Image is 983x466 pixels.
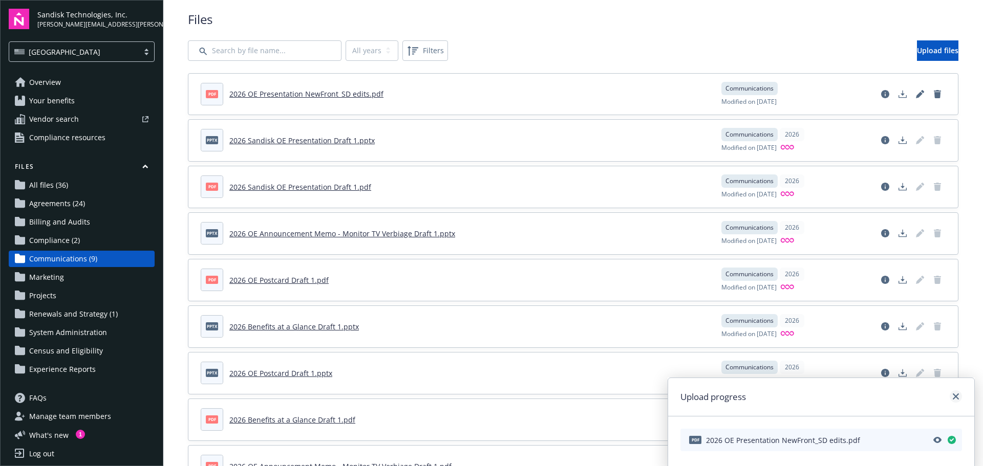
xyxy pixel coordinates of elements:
[9,232,155,249] a: Compliance (2)
[894,132,911,148] a: Download document
[29,269,64,285] span: Marketing
[29,214,90,230] span: Billing and Audits
[229,368,332,378] a: 2026 OE Postcard Draft 1.pptx
[9,269,155,285] a: Marketing
[206,322,218,330] span: pptx
[780,128,804,141] div: 2026
[929,272,946,288] a: Delete document
[929,86,946,102] a: Delete document
[9,9,29,29] img: navigator-logo.svg
[721,283,777,293] span: Modified on [DATE]
[14,47,134,57] span: [GEOGRAPHIC_DATA]
[188,11,958,28] span: Files
[29,306,118,322] span: Renewals and Strategy (1)
[894,225,911,241] a: Download document
[912,318,928,335] span: Edit document
[29,232,80,249] span: Compliance (2)
[229,415,355,425] a: 2026 Benefits at a Glance Draft 1.pdf
[877,225,893,241] a: View file details
[721,190,777,199] span: Modified on [DATE]
[725,176,774,186] span: Communications
[29,93,75,109] span: Your benefits
[877,86,893,102] a: View file details
[9,177,155,193] a: All files (36)
[9,390,155,406] a: FAQs
[206,276,218,283] span: pdf
[929,365,946,381] a: Delete document
[894,86,911,102] a: Download document
[29,390,47,406] span: FAQs
[912,132,928,148] span: Edit document
[912,365,928,381] span: Edit document
[929,318,946,335] span: Delete document
[689,436,701,443] span: pdf
[229,229,455,238] a: 2026 OE Announcement Memo - Monitor TV Verbiage Draft 1.pptx
[206,136,218,144] span: pptx
[9,306,155,322] a: Renewals and Strategy (1)
[894,365,911,381] a: Download document
[894,272,911,288] a: Download document
[229,275,329,285] a: 2026 OE Postcard Draft 1.pdf
[29,408,111,425] span: Manage team members
[894,318,911,335] a: Download document
[229,136,375,145] a: 2026 Sandisk OE Presentation Draft 1.pptx
[9,408,155,425] a: Manage team members
[229,322,359,331] a: 2026 Benefits at a Glance Draft 1.pptx
[929,179,946,195] span: Delete document
[912,272,928,288] span: Edit document
[680,390,746,404] h1: Upload progress
[206,415,218,423] span: pdf
[29,47,100,57] span: [GEOGRAPHIC_DATA]
[725,270,774,279] span: Communications
[9,111,155,127] a: Vendor search
[706,435,860,446] span: 2026 OE Presentation NewFront_SD edits.pdf
[929,432,946,448] a: Preview
[29,446,54,462] div: Log out
[929,132,946,148] a: Delete document
[29,195,85,212] span: Agreements (24)
[929,225,946,241] a: Delete document
[725,84,774,93] span: Communications
[725,130,774,139] span: Communications
[877,272,893,288] a: View file details
[402,40,448,61] button: Filters
[206,229,218,237] span: pptx
[780,174,804,188] div: 2026
[9,214,155,230] a: Billing and Audits
[725,363,774,372] span: Communications
[9,162,155,175] button: Files
[9,251,155,267] a: Communications (9)
[29,74,61,91] span: Overview
[780,361,804,374] div: 2026
[9,129,155,146] a: Compliance resources
[76,430,85,439] div: 1
[29,111,79,127] span: Vendor search
[917,46,958,55] span: Upload files
[206,183,218,190] span: pdf
[894,179,911,195] a: Download document
[912,86,928,102] a: Edit document
[404,42,446,59] span: Filters
[29,177,68,193] span: All files (36)
[29,361,96,378] span: Experience Reports
[912,179,928,195] a: Edit document
[29,129,105,146] span: Compliance resources
[37,9,155,29] button: Sandisk Technologies, Inc.[PERSON_NAME][EMAIL_ADDRESS][PERSON_NAME][DOMAIN_NAME]
[877,179,893,195] a: View file details
[9,93,155,109] a: Your benefits
[725,223,774,232] span: Communications
[725,316,774,325] span: Communications
[950,390,962,403] a: close
[37,20,155,29] span: [PERSON_NAME][EMAIL_ADDRESS][PERSON_NAME][DOMAIN_NAME]
[229,89,383,99] a: 2026 OE Presentation NewFront_SD edits.pdf
[877,365,893,381] a: View file details
[29,430,69,440] span: What ' s new
[780,314,804,327] div: 2026
[423,45,444,56] span: Filters
[206,369,218,376] span: pptx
